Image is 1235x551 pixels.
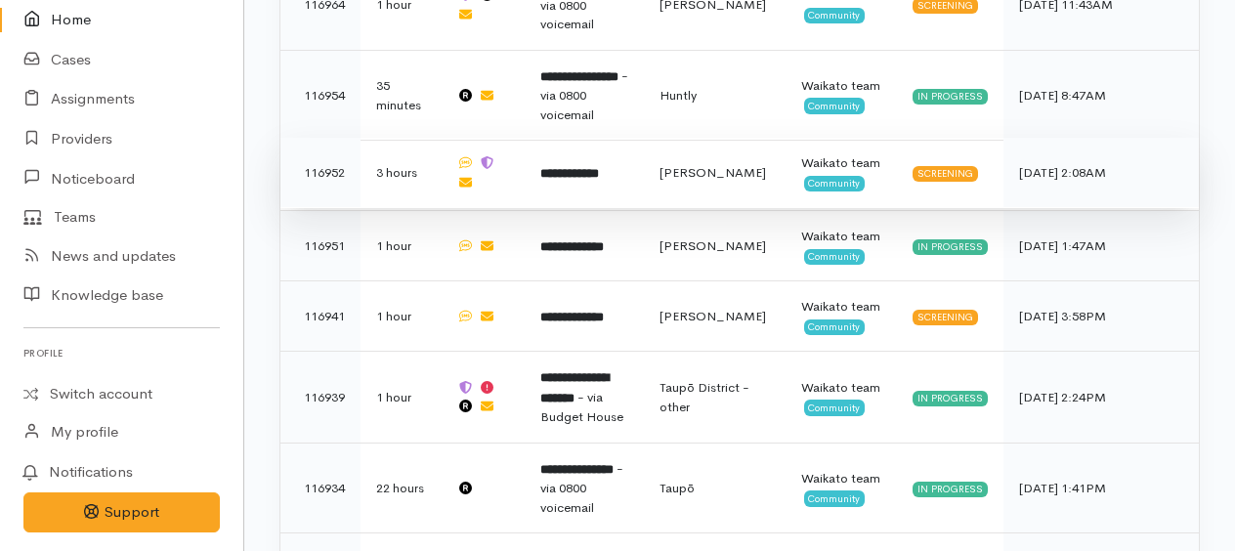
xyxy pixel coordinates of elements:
[913,166,978,182] div: Screening
[361,211,441,281] td: 1 hour
[540,460,623,516] span: - via 0800 voicemail
[280,352,361,444] td: 116939
[804,400,866,415] span: Community
[280,50,361,141] td: 116954
[1003,50,1199,141] td: [DATE] 8:47AM
[361,138,441,208] td: 3 hours
[280,211,361,281] td: 116951
[361,443,441,533] td: 22 hours
[786,138,898,208] td: Waikato team
[361,281,441,352] td: 1 hour
[913,239,988,255] div: In progress
[804,319,866,335] span: Community
[913,89,988,105] div: In progress
[786,443,898,533] td: Waikato team
[804,176,866,191] span: Community
[280,138,361,208] td: 116952
[660,87,697,104] span: Huntly
[1003,352,1199,444] td: [DATE] 2:24PM
[786,352,898,444] td: Waikato team
[913,310,978,325] div: Screening
[786,211,898,281] td: Waikato team
[660,308,766,324] span: [PERSON_NAME]
[1003,138,1199,208] td: [DATE] 2:08AM
[804,249,866,265] span: Community
[786,281,898,352] td: Waikato team
[786,50,898,141] td: Waikato team
[280,443,361,533] td: 116934
[804,98,866,113] span: Community
[23,340,220,366] h6: Profile
[660,164,766,181] span: [PERSON_NAME]
[540,67,628,123] span: - via 0800 voicemail
[660,237,766,254] span: [PERSON_NAME]
[1003,211,1199,281] td: [DATE] 1:47AM
[660,379,749,415] span: Taupō District - other
[361,352,441,444] td: 1 hour
[913,482,988,497] div: In progress
[280,281,361,352] td: 116941
[540,389,623,426] span: - via Budget House
[23,492,220,532] button: Support
[1003,443,1199,533] td: [DATE] 1:41PM
[660,480,695,496] span: Taupō
[804,8,866,23] span: Community
[1003,281,1199,352] td: [DATE] 3:58PM
[804,490,866,506] span: Community
[361,50,441,141] td: 35 minutes
[913,391,988,406] div: In progress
